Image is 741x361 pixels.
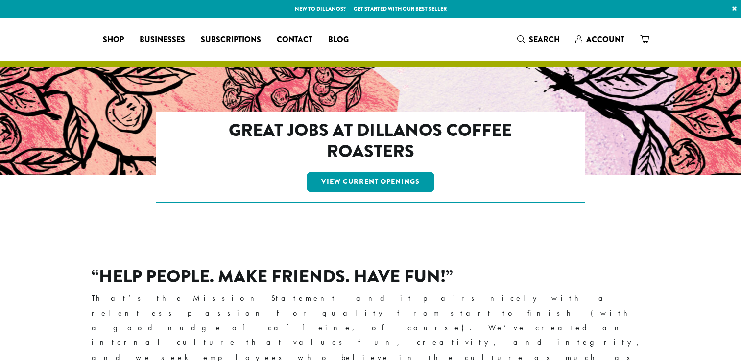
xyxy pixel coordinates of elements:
[529,34,560,45] span: Search
[354,5,447,13] a: Get started with our best seller
[92,266,650,287] h2: “Help People. Make Friends. Have Fun!”
[95,32,132,47] a: Shop
[201,34,261,46] span: Subscriptions
[586,34,624,45] span: Account
[277,34,312,46] span: Contact
[103,34,124,46] span: Shop
[140,34,185,46] span: Businesses
[328,34,349,46] span: Blog
[509,31,568,47] a: Search
[198,120,543,162] h2: Great Jobs at Dillanos Coffee Roasters
[307,172,434,192] a: View Current Openings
